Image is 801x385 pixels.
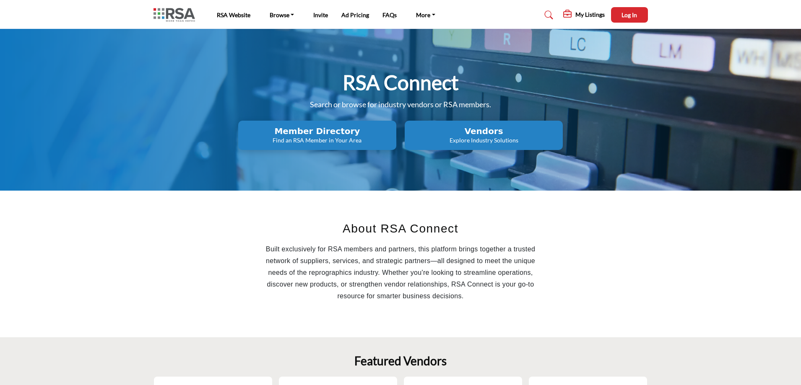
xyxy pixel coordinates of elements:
[575,11,605,18] h5: My Listings
[407,126,560,136] h2: Vendors
[341,11,369,18] a: Ad Pricing
[343,70,459,96] h1: RSA Connect
[354,354,447,368] h2: Featured Vendors
[536,8,559,22] a: Search
[563,10,605,20] div: My Listings
[241,126,394,136] h2: Member Directory
[238,121,396,150] button: Member Directory Find an RSA Member in Your Area
[256,243,545,302] p: Built exclusively for RSA members and partners, this platform brings together a trusted network o...
[407,136,560,145] p: Explore Industry Solutions
[264,9,300,21] a: Browse
[310,100,491,109] span: Search or browse for industry vendors or RSA members.
[313,11,328,18] a: Invite
[153,8,199,22] img: Site Logo
[217,11,250,18] a: RSA Website
[611,7,648,23] button: Log In
[405,121,563,150] button: Vendors Explore Industry Solutions
[241,136,394,145] p: Find an RSA Member in Your Area
[622,11,637,18] span: Log In
[256,220,545,238] h2: About RSA Connect
[410,9,441,21] a: More
[382,11,397,18] a: FAQs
